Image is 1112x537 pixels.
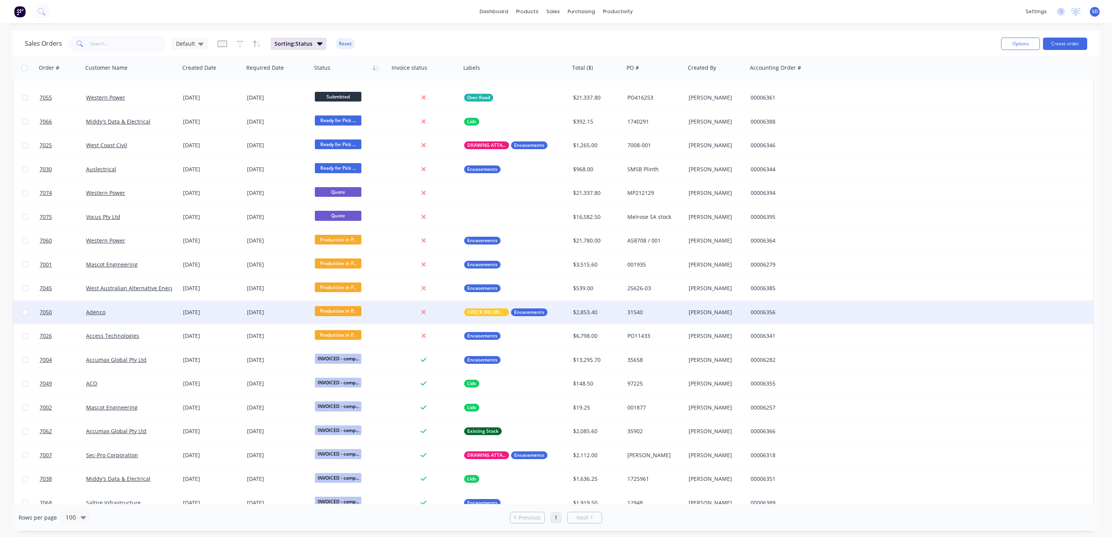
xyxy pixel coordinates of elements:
div: $21,337.80 [573,189,619,197]
a: Saltire Infrastructure [86,499,141,506]
div: [DATE] [183,499,241,507]
span: INVOICED - comp... [315,425,361,435]
div: [PERSON_NAME] [689,213,742,221]
div: products [512,6,542,17]
span: Lids [467,475,476,483]
span: 7050 [40,308,52,316]
span: 7066 [40,118,52,126]
a: 7049 [40,372,86,395]
div: 00006394 [751,189,837,197]
span: 7007 [40,451,52,459]
span: INVOICED - comp... [315,497,361,506]
button: Lids [464,118,479,126]
button: Encasements [464,284,501,292]
a: Sec-Pro Corporation [86,451,138,459]
button: Encasements [464,356,501,364]
span: Encasements [467,261,497,268]
div: [PERSON_NAME] [689,475,742,483]
button: Encasements [464,165,501,173]
a: 7055 [40,86,86,109]
span: Encasements [467,165,497,173]
div: [DATE] [183,261,241,268]
div: Required Date [246,64,284,72]
div: Created Date [182,64,216,72]
div: Created By [688,64,716,72]
span: 7026 [40,332,52,340]
div: 001877 [627,404,680,411]
div: $21,337.80 [573,94,619,102]
span: 7075 [40,213,52,221]
span: Quote [315,211,361,220]
div: 00006351 [751,475,837,483]
span: 7062 [40,427,52,435]
div: [PERSON_NAME] [689,237,742,244]
button: Lids [464,380,479,387]
button: Lids [464,475,479,483]
span: Submitted [315,92,361,102]
ul: Pagination [507,512,605,523]
div: 25626-03 [627,284,680,292]
div: PO416253 [627,94,680,102]
a: 7068 [40,491,86,515]
button: Lids [464,404,479,411]
div: [DATE] [183,118,241,126]
a: West Australian Alternative Energy [86,284,176,292]
div: [DATE] [183,94,241,102]
a: 7007 [40,444,86,467]
a: 7074 [40,181,86,205]
button: Existing Stock [464,427,502,435]
div: Invoice status [392,64,427,72]
a: 7026 [40,324,86,348]
div: MP212129 [627,189,680,197]
div: Accounting Order # [750,64,801,72]
span: Existing Stock [467,427,499,435]
div: [DATE] [247,237,309,244]
span: INVOICED - comp... [315,401,361,411]
span: Rows per page [19,514,57,522]
span: Lids [467,118,476,126]
span: Production in P... [315,330,361,340]
div: [DATE] [247,499,309,507]
button: DRAWING ATTACHEDEncasements [464,451,547,459]
span: Ready for Pick ... [315,163,361,173]
div: $539.00 [573,284,619,292]
a: Next page [568,514,602,522]
div: $968.00 [573,165,619,173]
span: INVOICED - comp... [315,449,361,459]
span: Lids [467,380,476,387]
div: [PERSON_NAME] [689,189,742,197]
div: Melrose SA stock [627,213,680,221]
button: Sorting:Status [271,38,326,50]
div: 31540 [627,308,680,316]
div: [DATE] [247,213,309,221]
a: 7066 [40,110,86,133]
a: Vocus Pty Ltd [86,213,120,220]
span: Quote [315,187,361,197]
div: 00006257 [751,404,837,411]
a: Middy's Data & Electrical [86,118,150,125]
div: [PERSON_NAME] [689,261,742,268]
div: $21,780.00 [573,237,619,244]
button: Encasements [464,499,501,507]
div: 00006364 [751,237,837,244]
div: 00006318 [751,451,837,459]
div: [PERSON_NAME] [689,380,742,387]
div: [DATE] [183,332,241,340]
a: 7025 [40,134,86,157]
div: sales [542,6,564,17]
span: Encasements [467,499,497,507]
a: 7062 [40,420,86,443]
div: [DATE] [183,213,241,221]
span: 7068 [40,499,52,507]
a: Access Technologies [86,332,139,339]
div: [PERSON_NAME] [689,499,742,507]
span: Production in P... [315,258,361,268]
div: [DATE] [183,380,241,387]
span: Lids [467,404,476,411]
a: 7038 [40,467,86,491]
div: [PERSON_NAME] [689,141,742,149]
div: [DATE] [183,189,241,197]
button: CHECK DELIVERY INSTRUCTIONSEncasements [464,308,547,316]
div: [DATE] [247,261,309,268]
a: Western Power [86,237,125,244]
